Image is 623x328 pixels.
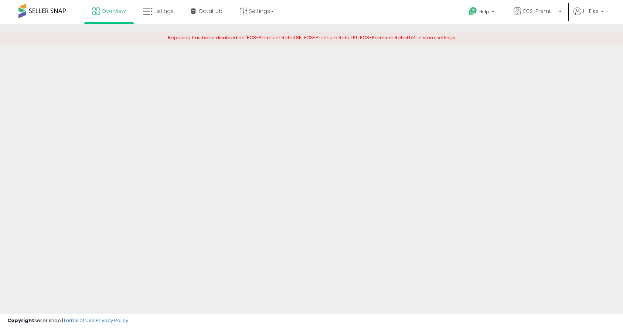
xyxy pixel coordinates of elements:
[168,34,455,41] span: Repricing has been disabled on 'ECS-Premium Retail SE, ECS-Premium Retail PL, ECS-Premium Retail ...
[468,7,477,16] i: Get Help
[63,317,95,324] a: Terms of Use
[463,1,502,24] a: Help
[96,317,128,324] a: Privacy Policy
[7,317,128,324] div: seller snap | |
[7,317,34,324] strong: Copyright
[102,7,126,15] span: Overview
[479,9,489,15] span: Help
[573,7,604,24] a: Hi Eike
[583,7,599,15] span: Hi Eike
[154,7,174,15] span: Listings
[199,7,222,15] span: DataHub
[523,7,556,15] span: ECS-Premium Retail IT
